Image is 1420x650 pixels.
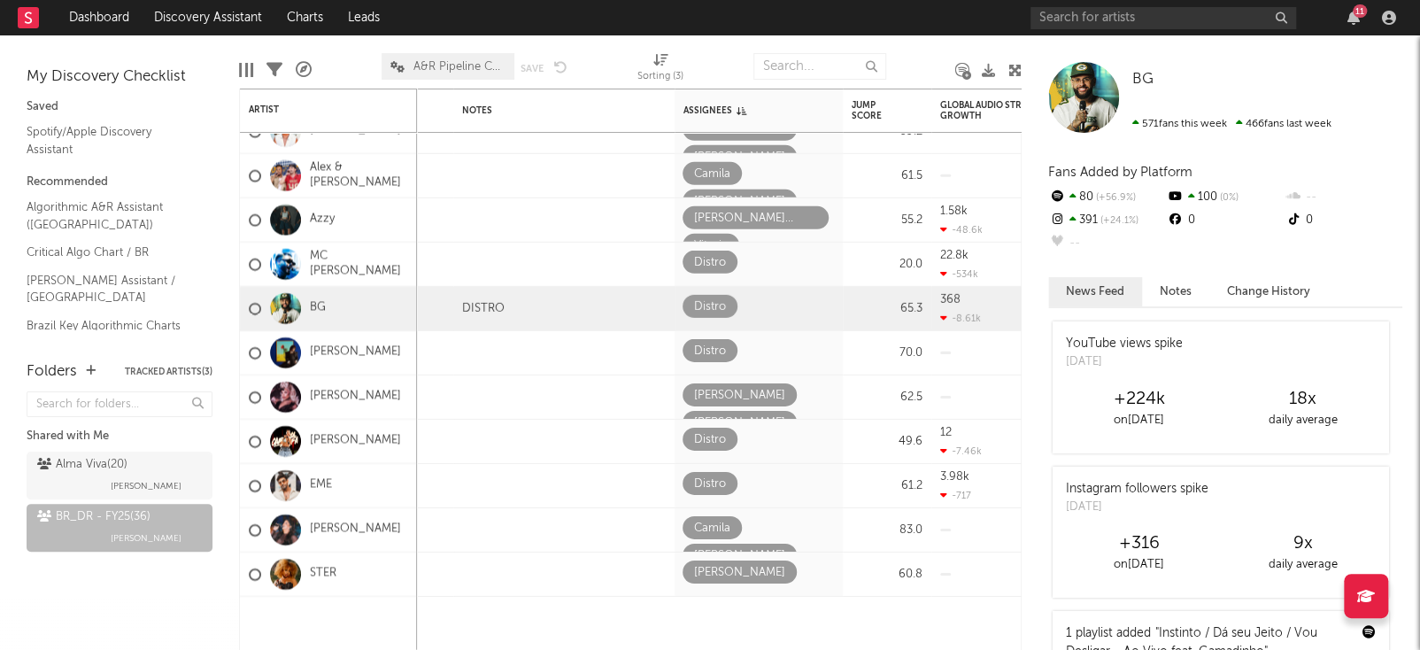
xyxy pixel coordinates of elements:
div: 368 [940,293,961,305]
div: [PERSON_NAME] [694,562,785,584]
a: [PERSON_NAME] [310,434,401,449]
span: A&R Pipeline Collaboration [413,61,505,73]
a: EME [310,478,332,493]
div: Distro [694,297,726,318]
div: BR_DR - FY25 ( 36 ) [37,507,150,528]
input: Search for folders... [27,391,212,417]
div: 20.0 [852,253,922,275]
div: Recommended [27,172,212,193]
a: STER [310,567,336,582]
a: [PERSON_NAME] Assistant / [GEOGRAPHIC_DATA] [27,271,195,307]
a: Spotify/Apple Discovery Assistant [27,122,195,159]
button: News Feed [1048,277,1142,306]
input: Search for artists [1030,7,1296,29]
button: Undo the changes to the current view. [554,58,567,74]
span: 466 fans last week [1132,119,1331,129]
div: [PERSON_NAME] [694,546,785,567]
div: 49.6 [852,430,922,452]
div: 61.5 [852,165,922,186]
div: Vitoria [694,236,728,257]
div: 18 x [1221,389,1385,410]
div: 100 [1166,186,1284,209]
span: +24.1 % [1098,216,1138,226]
div: [PERSON_NAME] [694,385,785,406]
div: Jump Score [852,100,896,121]
div: -7.46k [940,445,982,456]
div: 1.58k [940,205,968,216]
a: Azzy [310,213,335,228]
div: DISTRO [453,301,513,315]
div: 22.8k [940,249,969,260]
div: 80 [1048,186,1166,209]
div: Distro [694,341,726,362]
div: Distro [694,252,726,274]
div: [DATE] [1066,499,1208,516]
div: 70.0 [852,342,922,363]
div: A&R Pipeline [296,44,312,96]
a: Critical Algo Chart / BR [27,243,195,262]
div: Filters [266,44,282,96]
div: [PERSON_NAME] [694,191,785,213]
button: 11 [1347,11,1360,25]
div: [PERSON_NAME] [PERSON_NAME] [694,208,817,229]
input: Search... [753,53,886,80]
div: [PERSON_NAME] [694,120,785,141]
div: Notes [462,105,639,116]
div: [PERSON_NAME] [694,147,785,168]
div: 12 [940,426,952,437]
a: BG [310,301,326,316]
a: BG [1132,71,1154,89]
div: on [DATE] [1057,410,1221,431]
div: 11 [1353,4,1367,18]
span: [PERSON_NAME] [111,476,181,497]
button: Tracked Artists(3) [125,368,212,376]
div: -8.61k [940,312,981,323]
button: Change History [1209,277,1328,306]
div: Assignees [683,105,807,116]
div: 65.3 [852,298,922,319]
a: Algorithmic A&R Assistant ([GEOGRAPHIC_DATA]) [27,197,195,234]
div: 61.2 [852,475,922,496]
div: Artist [249,104,382,115]
button: Save [521,64,544,74]
div: My Discovery Checklist [27,66,212,88]
div: Edit Columns [239,44,253,96]
a: [PERSON_NAME] [310,390,401,405]
button: Notes [1142,277,1209,306]
div: 60.8 [852,563,922,584]
a: Alma Viva(20)[PERSON_NAME] [27,452,212,499]
div: on [DATE] [1057,554,1221,576]
div: [PERSON_NAME] [694,413,785,434]
div: daily average [1221,554,1385,576]
div: -48.6k [940,223,983,235]
div: -717 [940,489,971,500]
span: 0 % [1216,193,1238,203]
div: 69.2 [852,120,922,142]
div: 62.5 [852,386,922,407]
a: [PERSON_NAME] [310,124,401,139]
div: 3.98k [940,470,969,482]
a: Alex & [PERSON_NAME] [310,160,408,190]
a: [PERSON_NAME] [310,522,401,538]
div: Shared with Me [27,426,212,447]
div: daily average [1221,410,1385,431]
div: Camila [694,164,730,185]
div: Distro [694,474,726,495]
div: +224k [1057,389,1221,410]
div: -- [1285,186,1402,209]
a: MC [PERSON_NAME] [310,249,408,279]
div: [DATE] [1066,353,1183,371]
div: Sorting (3) [637,44,683,96]
div: Alma Viva ( 20 ) [37,454,127,476]
div: 0 [1285,209,1402,232]
div: -534k [940,267,978,279]
div: YouTube views spike [1066,335,1183,353]
div: 9 x [1221,533,1385,554]
div: 0 [1166,209,1284,232]
div: 391 [1048,209,1166,232]
a: [PERSON_NAME] [310,345,401,360]
div: Global Audio Streams Daily Growth [940,100,1073,121]
div: Instagram followers spike [1066,480,1208,499]
div: Camila [694,518,730,539]
div: 83.0 [852,519,922,540]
